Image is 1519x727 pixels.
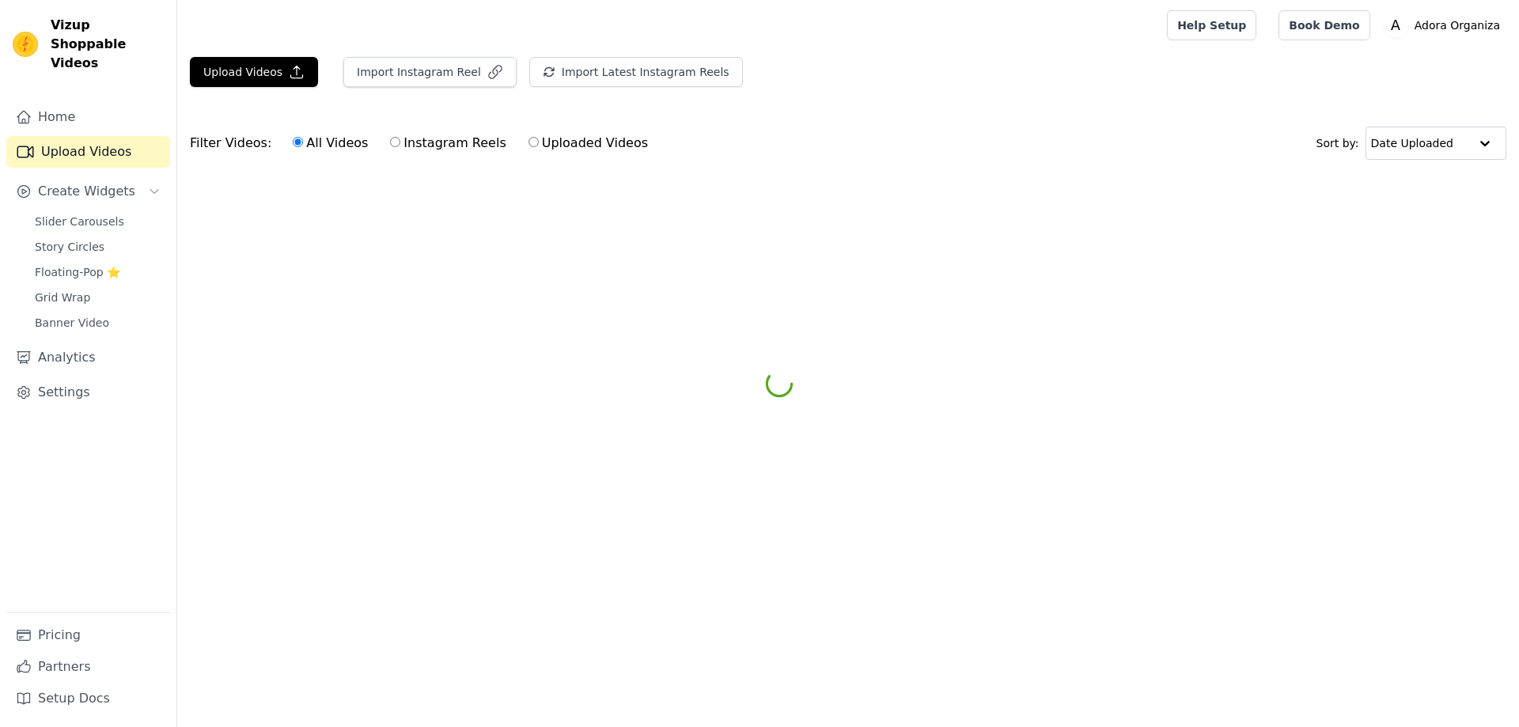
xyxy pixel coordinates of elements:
[190,57,318,87] button: Upload Videos
[35,290,90,305] span: Grid Wrap
[1167,10,1256,40] a: Help Setup
[25,236,170,258] a: Story Circles
[292,133,369,153] label: All Videos
[35,239,104,255] span: Story Circles
[389,133,506,153] label: Instagram Reels
[343,57,517,87] button: Import Instagram Reel
[528,137,539,147] input: Uploaded Videos
[6,683,170,714] a: Setup Docs
[25,210,170,233] a: Slider Carousels
[6,136,170,168] a: Upload Videos
[6,342,170,373] a: Analytics
[25,312,170,334] a: Banner Video
[25,261,170,283] a: Floating-Pop ⭐
[528,133,649,153] label: Uploaded Videos
[35,264,120,280] span: Floating-Pop ⭐
[6,101,170,133] a: Home
[293,137,303,147] input: All Videos
[390,137,400,147] input: Instagram Reels
[1408,11,1506,40] p: Adora Organiza
[35,214,124,229] span: Slider Carousels
[529,57,743,87] button: Import Latest Instagram Reels
[1383,11,1506,40] button: A Adora Organiza
[13,32,38,57] img: Vizup
[6,377,170,408] a: Settings
[1278,10,1369,40] a: Book Demo
[35,315,109,331] span: Banner Video
[6,651,170,683] a: Partners
[190,125,657,161] div: Filter Videos:
[1391,17,1400,33] text: A
[1316,127,1507,160] div: Sort by:
[6,619,170,651] a: Pricing
[38,182,135,201] span: Create Widgets
[51,16,164,73] span: Vizup Shoppable Videos
[6,176,170,207] button: Create Widgets
[25,286,170,309] a: Grid Wrap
